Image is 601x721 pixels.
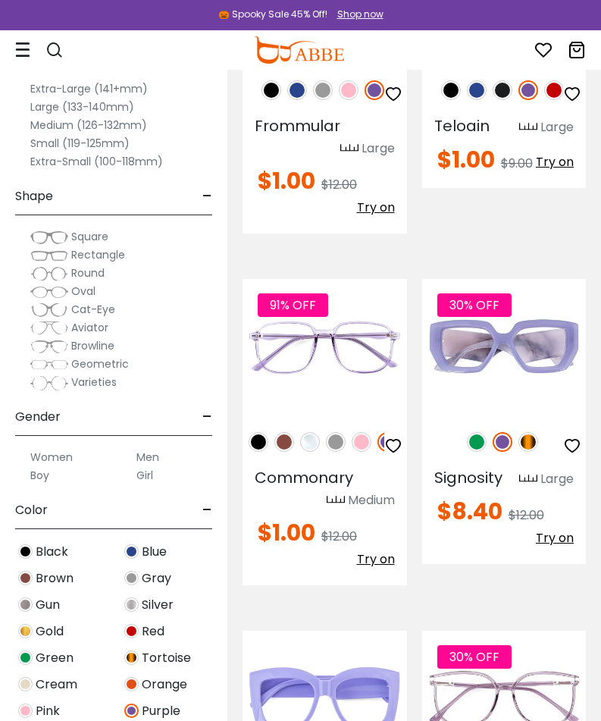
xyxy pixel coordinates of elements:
button: Try on [536,149,574,176]
span: 91% OFF [258,293,328,317]
span: Blue [142,543,167,561]
img: Purple Commonary - Plastic ,Universal Bridge Fit [243,279,407,415]
img: Gray [326,432,346,452]
span: Gray [142,569,171,588]
span: Try on [536,153,574,171]
span: Square [71,229,108,244]
span: Signosity [434,467,502,488]
img: Cat-Eye.png [30,303,68,318]
label: Boy [30,466,49,484]
img: Blue [467,80,487,100]
img: Pink [352,432,371,452]
label: Small (119-125mm) [30,134,130,152]
div: Medium [348,491,395,509]
img: Tortoise [518,432,538,452]
span: Try on [536,529,574,547]
span: Shape [15,178,53,215]
img: Geometric.png [30,357,68,372]
span: Rectangle [71,247,125,262]
span: Tortoise [142,649,191,667]
img: size ruler [340,143,358,155]
img: Purple Signosity - Acetate ,Universal Bridge Fit [422,279,587,415]
img: Purple [493,432,512,452]
img: size ruler [519,474,537,485]
img: Blue [287,80,307,100]
img: size ruler [519,122,537,133]
img: Black [441,80,461,100]
label: Girl [136,466,153,484]
img: Varieties.png [30,375,68,391]
img: Gold [18,624,33,638]
img: Green [467,432,487,452]
span: Purple [142,702,180,720]
img: Purple [518,80,538,100]
img: Red [124,624,139,638]
span: Silver [142,596,174,614]
img: size ruler [327,495,345,506]
span: $9.00 [501,155,533,172]
label: Medium (126-132mm) [30,116,147,134]
span: - [202,492,212,528]
img: Gray [124,571,139,585]
span: Cream [36,676,77,694]
span: 30% OFF [437,293,512,317]
img: Brown [274,432,294,452]
span: Geometric [71,356,129,371]
img: Brown [18,571,33,585]
img: Rectangle.png [30,248,68,263]
img: Gun [18,597,33,612]
span: Red [142,622,164,641]
span: Aviator [71,320,108,335]
label: Extra-Small (100-118mm) [30,152,163,171]
label: Women [30,448,73,466]
img: Square.png [30,230,68,245]
img: Blue [124,544,139,559]
a: Shop now [330,8,383,20]
span: 30% OFF [437,645,512,669]
span: Varieties [71,375,117,390]
div: 🎃 Spooky Sale 45% Off! [218,8,327,21]
span: Pink [36,702,60,720]
label: Extra-Large (141+mm) [30,80,148,98]
span: Commonary [255,467,353,488]
img: Clear [300,432,320,452]
img: Black [249,432,268,452]
span: Oval [71,284,95,299]
img: Purple [377,432,397,452]
div: Shop now [337,8,383,21]
img: Cream [18,677,33,691]
span: $1.00 [437,143,495,176]
label: Large (133-140mm) [30,98,134,116]
span: Color [15,492,48,528]
span: Frommular [255,115,340,136]
img: Gray [313,80,333,100]
span: Brown [36,569,74,588]
img: Browline.png [30,339,68,354]
div: Large [540,118,574,136]
span: Gun [36,596,60,614]
span: Round [71,265,105,281]
span: $1.00 [258,165,315,197]
span: Cat-Eye [71,302,115,317]
img: Red [544,80,564,100]
img: abbeglasses.com [254,36,343,64]
span: $8.40 [437,495,502,528]
img: Orange [124,677,139,691]
span: Try on [357,199,395,216]
img: Aviator.png [30,321,68,336]
img: Pink [18,704,33,718]
span: Black [36,543,68,561]
span: - [202,178,212,215]
img: Matte Black [493,80,512,100]
button: Try on [536,525,574,552]
span: Try on [357,550,395,568]
span: Teloain [434,115,490,136]
div: Large [362,139,395,158]
img: Black [261,80,281,100]
span: Gender [15,399,61,435]
span: $12.00 [509,506,544,524]
img: Purple [124,704,139,718]
img: Purple [365,80,384,100]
